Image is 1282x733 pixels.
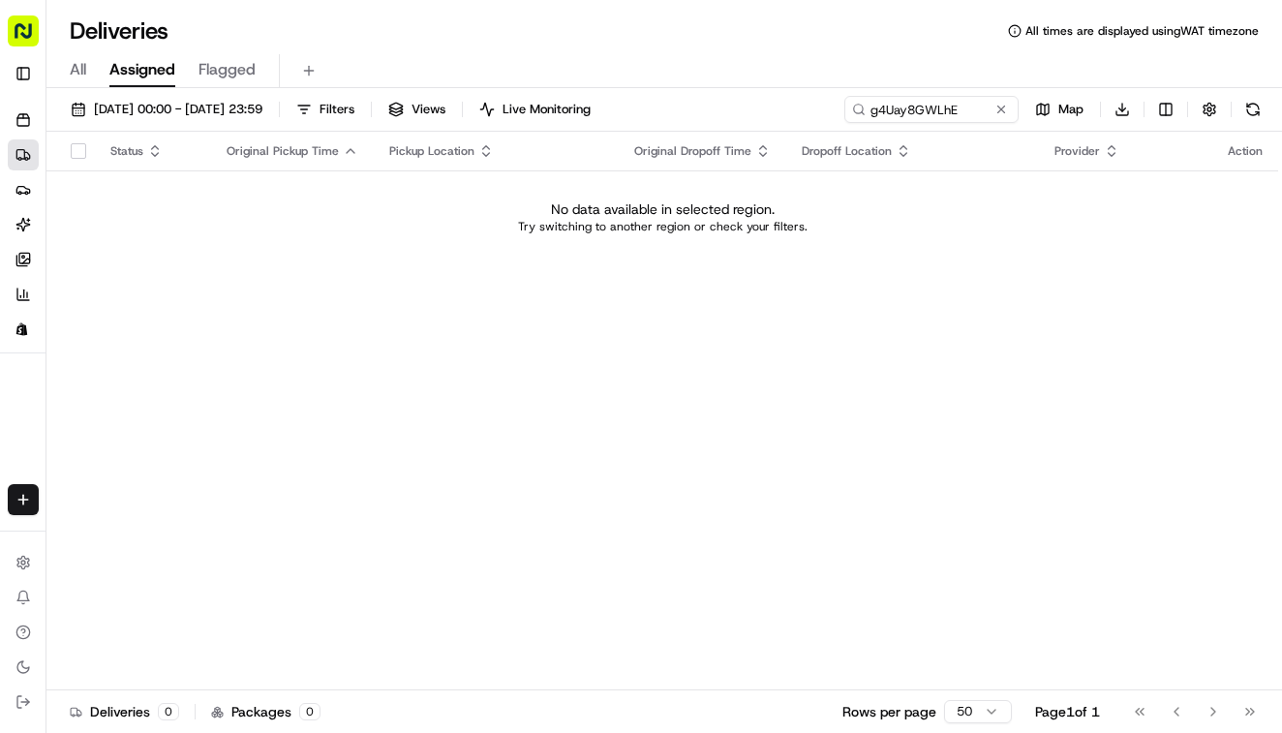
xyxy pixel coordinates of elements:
[320,101,354,118] span: Filters
[380,96,454,123] button: Views
[1054,143,1100,159] span: Provider
[70,58,86,81] span: All
[288,96,363,123] button: Filters
[158,703,179,720] div: 0
[1058,101,1084,118] span: Map
[110,143,143,159] span: Status
[227,143,339,159] span: Original Pickup Time
[299,703,320,720] div: 0
[1026,96,1092,123] button: Map
[19,77,352,108] p: Welcome 👋
[70,15,168,46] h1: Deliveries
[19,19,58,58] img: Nash
[19,185,54,220] img: 1736555255976-a54dd68f-1ca7-489b-9aae-adbdc363a1c4
[62,96,271,123] button: [DATE] 00:00 - [DATE] 23:59
[551,199,775,219] p: No data available in selected region.
[503,101,591,118] span: Live Monitoring
[39,281,148,300] span: Knowledge Base
[12,273,156,308] a: 📗Knowledge Base
[137,327,234,343] a: Powered byPylon
[198,58,256,81] span: Flagged
[471,96,599,123] button: Live Monitoring
[634,143,751,159] span: Original Dropoff Time
[109,58,175,81] span: Assigned
[15,321,28,337] img: Shopify logo
[842,702,936,721] p: Rows per page
[329,191,352,214] button: Start new chat
[66,204,245,220] div: We're available if you need us!
[66,185,318,204] div: Start new chat
[156,273,319,308] a: 💻API Documentation
[389,143,474,159] span: Pickup Location
[50,125,320,145] input: Clear
[412,101,445,118] span: Views
[8,314,39,345] a: Shopify
[1025,23,1259,39] span: All times are displayed using WAT timezone
[1228,143,1263,159] div: Action
[844,96,1019,123] input: Type to search
[19,283,35,298] div: 📗
[211,702,320,721] div: Packages
[1035,702,1100,721] div: Page 1 of 1
[193,328,234,343] span: Pylon
[1239,96,1267,123] button: Refresh
[802,143,892,159] span: Dropoff Location
[94,101,262,118] span: [DATE] 00:00 - [DATE] 23:59
[183,281,311,300] span: API Documentation
[164,283,179,298] div: 💻
[70,702,179,721] div: Deliveries
[518,219,808,234] p: Try switching to another region or check your filters.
